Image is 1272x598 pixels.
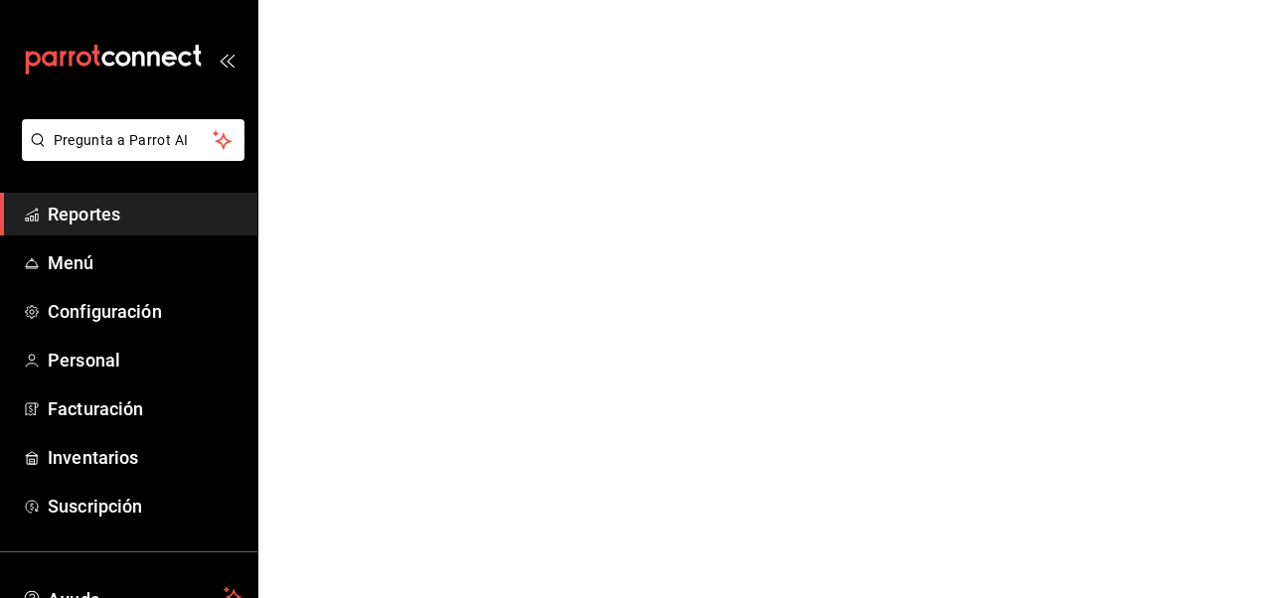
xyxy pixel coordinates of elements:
[48,201,241,227] span: Reportes
[54,130,214,151] span: Pregunta a Parrot AI
[48,347,241,374] span: Personal
[48,493,241,520] span: Suscripción
[48,444,241,471] span: Inventarios
[48,395,241,422] span: Facturación
[219,52,235,68] button: open_drawer_menu
[48,249,241,276] span: Menú
[22,119,244,161] button: Pregunta a Parrot AI
[48,298,241,325] span: Configuración
[14,144,244,165] a: Pregunta a Parrot AI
